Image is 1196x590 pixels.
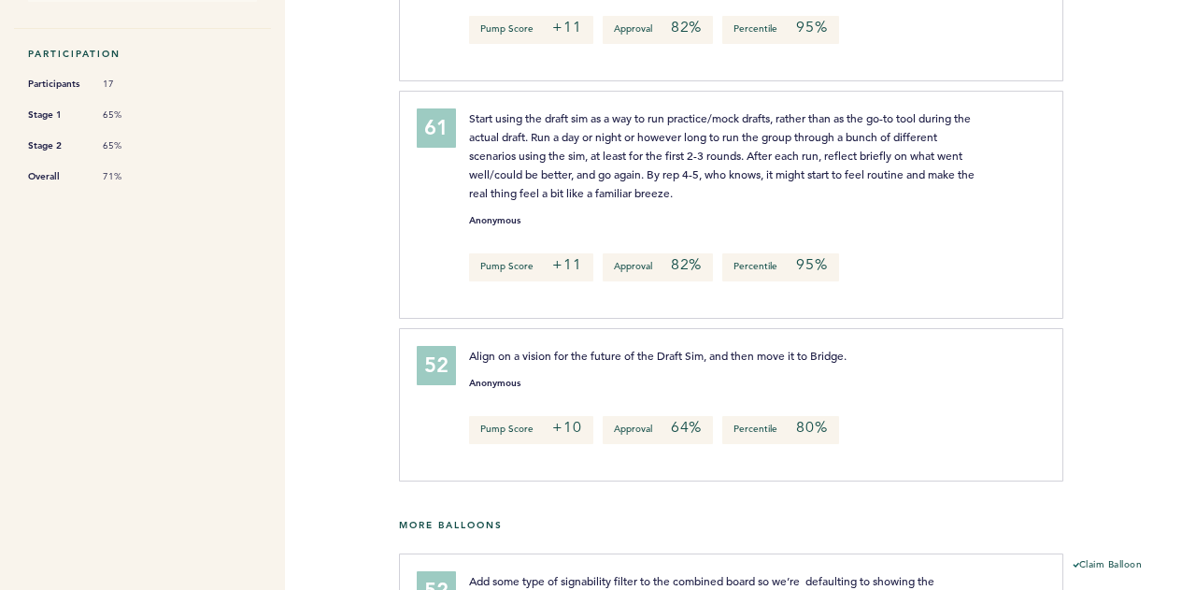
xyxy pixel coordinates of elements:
p: Percentile [722,16,838,44]
span: Align on a vision for the future of the Draft Sim, and then move it to Bridge. [469,348,847,363]
p: Approval [603,416,713,444]
span: 65% [103,139,159,152]
p: Pump Score [469,253,592,281]
h5: Participation [28,48,257,60]
em: 80% [796,418,827,437]
p: Pump Score [469,416,592,444]
span: Overall [28,167,84,186]
small: Anonymous [469,379,520,388]
span: Stage 1 [28,106,84,124]
div: 52 [417,346,456,385]
p: Percentile [722,253,838,281]
button: Claim Balloon [1073,558,1143,573]
em: 64% [671,418,702,437]
p: Approval [603,16,713,44]
span: Start using the draft sim as a way to run practice/mock drafts, rather than as the go-to tool dur... [469,110,977,200]
p: Percentile [722,416,838,444]
em: +11 [552,18,581,36]
em: 82% [671,255,702,274]
p: Approval [603,253,713,281]
em: +10 [552,418,581,437]
p: Pump Score [469,16,592,44]
em: 95% [796,18,827,36]
em: +11 [552,255,581,274]
span: 71% [103,170,159,183]
span: Participants [28,75,84,94]
div: 61 [417,108,456,148]
span: 17 [103,78,159,91]
em: 82% [671,18,702,36]
span: 65% [103,108,159,122]
em: 95% [796,255,827,274]
span: Stage 2 [28,137,84,155]
small: Anonymous [469,216,520,225]
h5: More Balloons [399,519,1182,531]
